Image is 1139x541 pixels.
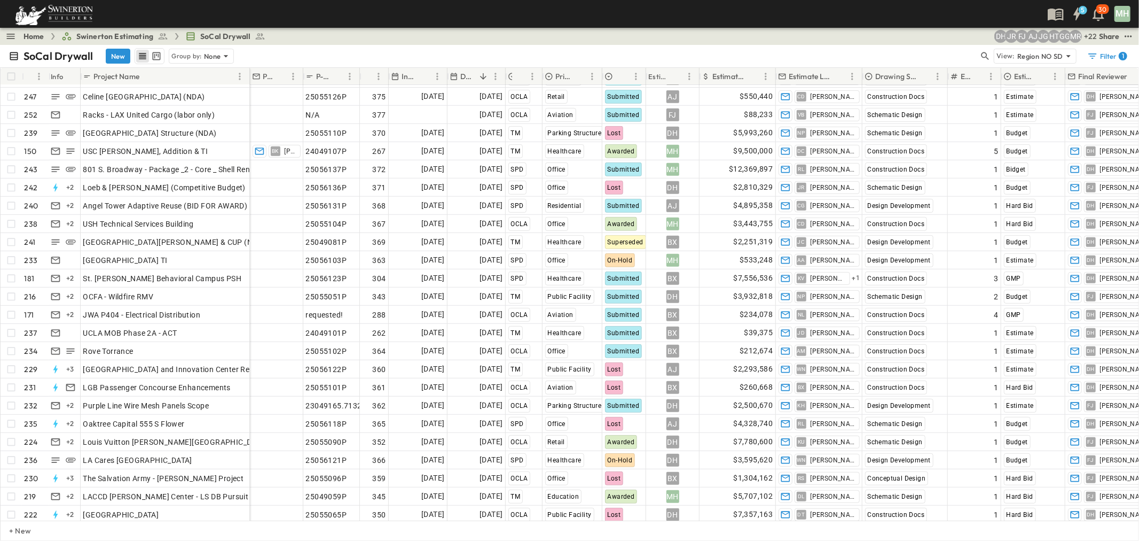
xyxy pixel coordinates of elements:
span: [DATE] [421,290,444,303]
span: GMP [1007,275,1021,282]
span: 801 S. Broadway - Package _2 - Core _ Shell Renovation [83,164,277,175]
span: [DATE] [421,127,444,139]
button: Sort [834,71,846,82]
button: 5 [1066,4,1088,24]
span: [PERSON_NAME] [811,165,855,174]
span: Loeb & [PERSON_NAME] (Competitive Budget) [83,182,246,193]
span: [DATE] [421,272,444,284]
span: [DATE] [480,236,502,248]
div: + 2 [64,272,77,285]
div: Estimator [646,68,700,85]
div: DH [666,127,679,140]
div: DH [666,290,679,303]
button: Sort [514,71,526,82]
span: Budget [1007,184,1028,191]
span: Schematic Design [868,129,923,137]
button: Menu [33,70,45,83]
button: Menu [1049,70,1062,83]
h6: 1 [1122,52,1124,60]
span: [DATE] [421,218,444,230]
span: [DATE] [421,254,444,266]
div: MH [666,145,679,158]
p: 252 [25,110,38,120]
p: SoCal Drywall [23,49,93,64]
p: Drawing Status [875,71,917,82]
span: [PERSON_NAME] [811,92,855,101]
span: Hard Bid [1007,220,1033,228]
button: Sort [1037,71,1049,82]
span: SPD [511,257,524,264]
div: Francisco J. Sanchez (frsanchez@swinerton.com) [1016,30,1028,43]
span: Construction Docs [868,220,925,228]
span: $12,369,897 [729,163,773,175]
span: OCLA [511,93,528,101]
span: 5 [994,146,998,157]
span: Construction Docs [868,148,925,155]
button: Menu [489,70,502,83]
button: Sort [142,71,153,82]
p: Primary Market [555,71,572,82]
span: $533,248 [740,254,773,266]
button: Sort [26,71,38,82]
span: 3 [994,273,998,284]
button: Sort [477,71,489,82]
span: 24049107P [306,146,347,157]
a: Swinerton Estimating [61,31,168,42]
span: 1 [994,219,998,229]
p: 181 [25,273,35,284]
button: Menu [343,70,356,83]
span: Healthcare [548,275,582,282]
span: Estimate [1007,257,1034,264]
span: NP [798,133,805,133]
div: Info [51,61,64,91]
span: 25056123P [306,273,347,284]
span: SPD [511,184,524,191]
p: 247 [25,91,37,102]
div: DH [666,181,679,194]
p: 239 [25,128,38,138]
button: Sort [748,71,759,82]
span: Submitted [608,202,640,210]
p: View: [996,50,1015,62]
button: Menu [526,70,539,83]
span: 1 [994,255,998,266]
button: Sort [364,71,376,82]
button: Menu [683,70,696,83]
span: 363 [372,255,386,266]
span: 377 [372,110,386,120]
span: 25055126P [306,91,347,102]
span: Awarded [608,220,635,228]
span: 1 [994,200,998,211]
div: + 2 [64,181,77,194]
span: Bidget [1007,166,1026,173]
span: [DATE] [421,145,444,157]
span: Office [548,166,565,173]
p: Estimate Lead [789,71,832,82]
span: Construction Docs [868,275,925,282]
button: Menu [630,70,642,83]
button: row view [136,50,149,63]
span: Racks - LAX United Cargo (labor only) [83,110,215,120]
span: TM [511,129,521,137]
span: 1 [994,237,998,248]
span: CD [797,96,805,97]
span: TM [511,148,521,155]
div: # [22,68,49,85]
div: AJ [666,199,679,212]
span: 1 [994,164,998,175]
span: $2,251,319 [734,236,773,248]
p: 233 [25,255,38,266]
span: DH [1087,96,1095,97]
span: 25056137P [306,164,347,175]
span: [DATE] [480,90,502,103]
span: Awarded [608,148,635,155]
div: Haaris Tahmas (haaris.tahmas@swinerton.com) [1048,30,1061,43]
span: $3,443,755 [734,218,773,230]
span: [DATE] [480,290,502,303]
div: Share [1099,31,1120,42]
